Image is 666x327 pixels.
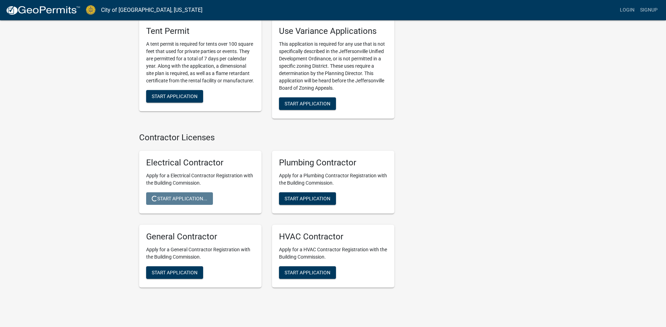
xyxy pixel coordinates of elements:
h5: General Contractor [146,232,255,242]
button: Start Application [146,90,203,103]
span: Start Application [285,196,330,201]
span: Start Application [152,93,198,99]
span: Start Application... [152,196,207,201]
button: Start Application [279,97,336,110]
a: City of [GEOGRAPHIC_DATA], [US_STATE] [101,4,202,16]
span: Start Application [285,101,330,106]
h5: HVAC Contractor [279,232,387,242]
button: Start Application [279,192,336,205]
img: City of Jeffersonville, Indiana [86,5,95,15]
p: Apply for a HVAC Contractor Registration with the Building Commission. [279,246,387,261]
p: A tent permit is required for tents over 100 square feet that used for private parties or events.... [146,40,255,84]
h5: Plumbing Contractor [279,158,387,168]
h4: Contractor Licenses [139,133,394,143]
h5: Electrical Contractor [146,158,255,168]
a: Signup [637,3,660,17]
h5: Tent Permit [146,26,255,36]
p: Apply for a General Contractor Registration with the Building Commission. [146,246,255,261]
h5: Use Variance Applications [279,26,387,36]
p: Apply for a Plumbing Contractor Registration with the Building Commission. [279,172,387,187]
a: Login [617,3,637,17]
p: Apply for a Electrical Contractor Registration with the Building Commission. [146,172,255,187]
span: Start Application [285,269,330,275]
button: Start Application... [146,192,213,205]
p: This application is required for any use that is not specifically described in the Jeffersonville... [279,40,387,92]
button: Start Application [279,266,336,279]
button: Start Application [146,266,203,279]
span: Start Application [152,269,198,275]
